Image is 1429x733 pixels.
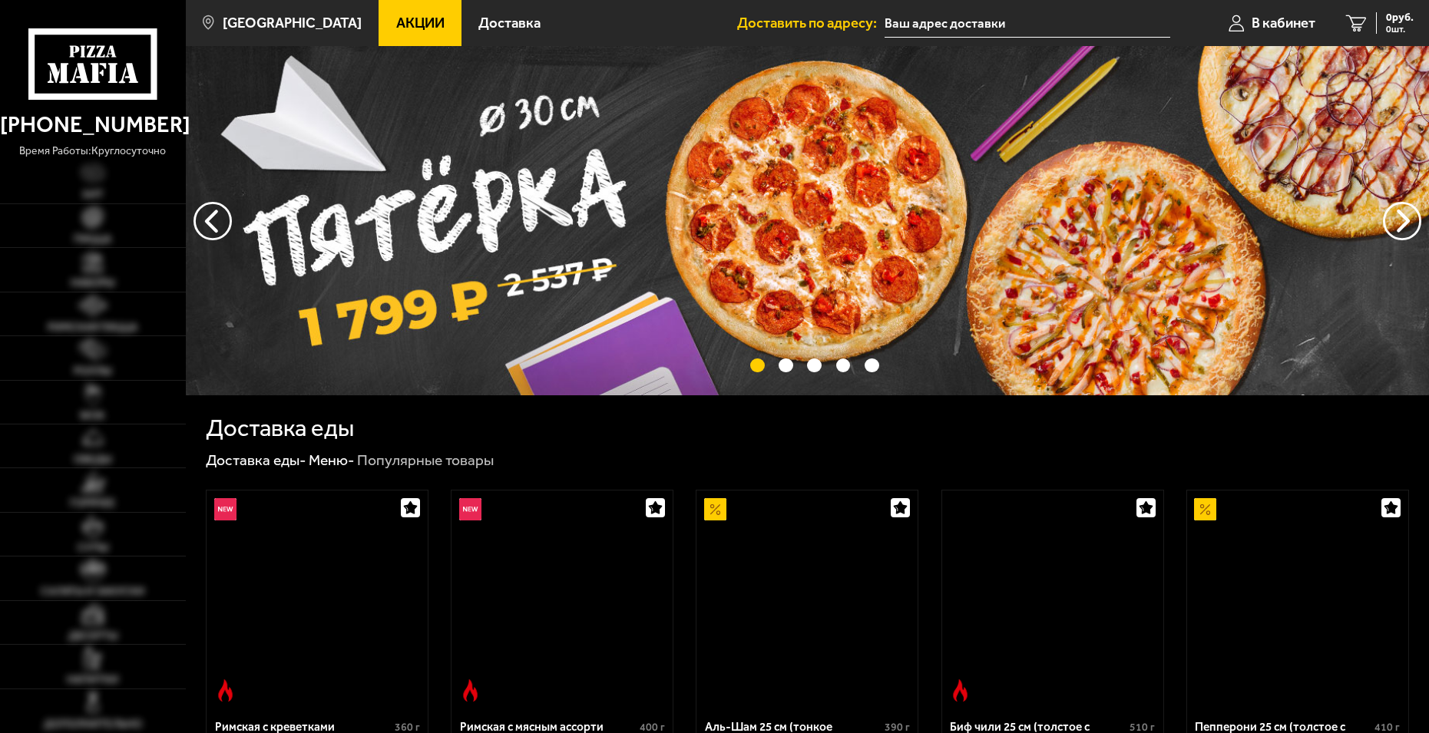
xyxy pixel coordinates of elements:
a: АкционныйАль-Шам 25 см (тонкое тесто) [696,490,918,708]
img: Новинка [214,498,237,520]
button: точки переключения [836,358,851,373]
img: Острое блюдо [949,679,971,702]
span: Напитки [67,675,118,685]
div: Популярные товары [357,451,494,470]
span: Салаты и закуски [41,586,144,597]
span: 0 шт. [1386,25,1414,34]
span: Десерты [68,631,117,642]
span: Римская пицца [48,322,137,333]
span: Доставка [478,16,541,31]
a: Острое блюдоБиф чили 25 см (толстое с сыром) [942,490,1163,708]
img: Акционный [704,498,726,520]
button: предыдущий [1383,202,1421,240]
span: Хит [82,190,104,200]
span: Роллы [74,366,111,377]
img: Новинка [459,498,481,520]
span: Наборы [71,278,114,289]
span: В кабинет [1252,16,1315,31]
button: следующий [194,202,232,240]
span: Горячее [70,498,115,509]
a: НовинкаОстрое блюдоРимская с креветками [207,490,428,708]
a: НовинкаОстрое блюдоРимская с мясным ассорти [452,490,673,708]
span: Пицца [74,234,111,245]
span: Супы [78,543,108,553]
span: Доставить по адресу: [737,16,885,31]
span: [GEOGRAPHIC_DATA] [223,16,362,31]
button: точки переключения [750,358,765,373]
a: Меню- [309,451,355,469]
a: Доставка еды- [206,451,306,469]
button: точки переключения [865,358,879,373]
span: 0 руб. [1386,12,1414,23]
img: Острое блюдо [459,679,481,702]
input: Ваш адрес доставки [885,9,1170,38]
img: Акционный [1194,498,1216,520]
button: точки переключения [807,358,822,373]
span: Акции [396,16,445,31]
span: Дополнительно [44,719,142,730]
button: точки переключения [779,358,793,373]
span: WOK [80,411,105,421]
img: Острое блюдо [214,679,237,702]
a: АкционныйПепперони 25 см (толстое с сыром) [1187,490,1408,708]
span: Обеды [74,454,111,465]
h1: Доставка еды [206,416,354,440]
